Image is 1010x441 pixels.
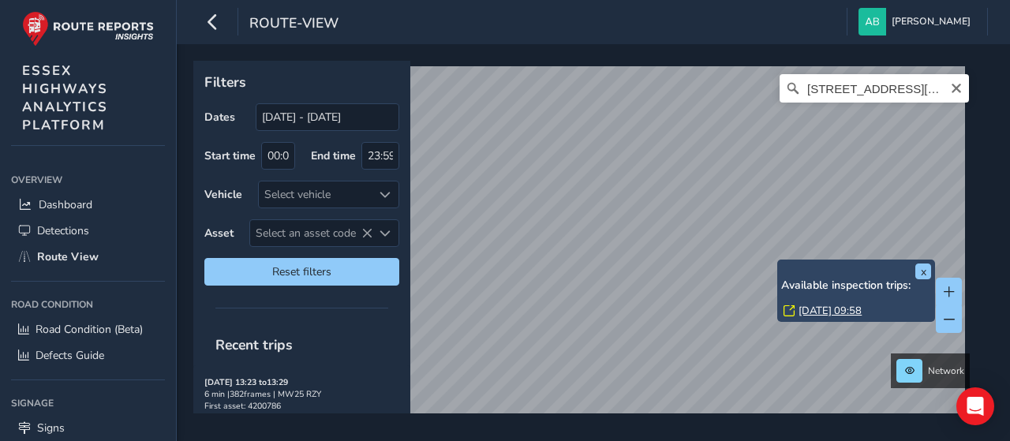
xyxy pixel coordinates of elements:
div: Open Intercom Messenger [956,387,994,425]
span: First asset: 4200786 [204,400,281,412]
div: Signage [11,391,165,415]
a: [DATE] 09:58 [799,304,862,318]
a: Dashboard [11,192,165,218]
span: Road Condition (Beta) [36,322,143,337]
div: Overview [11,168,165,192]
a: Road Condition (Beta) [11,316,165,342]
label: Dates [204,110,235,125]
span: Detections [37,223,89,238]
h6: Available inspection trips: [781,279,931,293]
span: Recent trips [204,324,304,365]
a: Signs [11,415,165,441]
canvas: Map [199,66,965,432]
span: Signs [37,420,65,435]
label: Asset [204,226,234,241]
img: diamond-layout [858,8,886,36]
div: Road Condition [11,293,165,316]
span: Route View [37,249,99,264]
a: Route View [11,244,165,270]
span: Reset filters [216,264,387,279]
button: Clear [950,80,963,95]
button: Reset filters [204,258,399,286]
span: [PERSON_NAME] [892,8,971,36]
div: Select an asset code [372,220,398,246]
span: Dashboard [39,197,92,212]
div: Select vehicle [259,181,372,207]
a: Defects Guide [11,342,165,368]
label: End time [311,148,356,163]
a: Detections [11,218,165,244]
span: route-view [249,13,339,36]
p: Filters [204,72,399,92]
input: Search [780,74,969,103]
span: Network [928,364,964,377]
span: Select an asset code [250,220,372,246]
label: Vehicle [204,187,242,202]
span: ESSEX HIGHWAYS ANALYTICS PLATFORM [22,62,108,134]
img: rr logo [22,11,154,47]
strong: [DATE] 13:23 to 13:29 [204,376,288,388]
span: Defects Guide [36,348,104,363]
button: x [915,263,931,279]
button: [PERSON_NAME] [858,8,976,36]
div: 6 min | 382 frames | MW25 RZY [204,388,399,400]
label: Start time [204,148,256,163]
